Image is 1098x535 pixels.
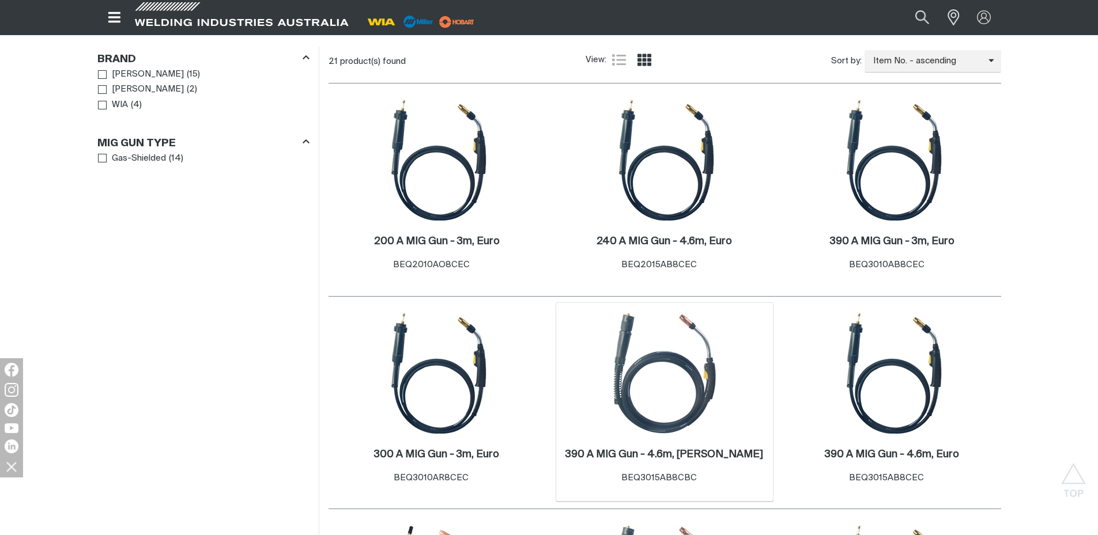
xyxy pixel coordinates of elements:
img: 390 A MIG Gun - 3m, Euro [831,98,954,222]
div: Brand [97,51,310,66]
span: ( 15 ) [187,68,200,81]
section: Product list controls [329,47,1001,76]
img: Instagram [5,383,18,397]
h3: MIG Gun Type [97,137,176,150]
a: WIA [98,97,129,113]
a: 390 A MIG Gun - 4.6m, Euro [825,448,959,461]
a: 200 A MIG Gun - 3m, Euro [374,235,500,248]
button: Search products [903,5,942,31]
input: Product name or item number... [888,5,941,31]
span: [PERSON_NAME] [112,68,184,81]
span: BEQ3010AR8CEC [394,473,469,482]
img: miller [436,13,478,31]
span: ( 4 ) [131,98,142,112]
h2: 390 A MIG Gun - 3m, Euro [830,236,954,246]
h2: 240 A MIG Gun - 4.6m, Euro [597,236,732,246]
a: 390 A MIG Gun - 3m, Euro [830,235,954,248]
h2: 200 A MIG Gun - 3m, Euro [374,236,500,246]
span: View: [586,54,606,67]
h2: 300 A MIG Gun - 3m, Euro [374,449,499,460]
h3: Brand [97,53,136,66]
span: Sort by: [831,55,862,68]
span: ( 2 ) [187,83,197,96]
ul: MIG Gun Type [98,151,309,166]
img: 390 A MIG Gun - 4.6m, Euro [831,312,954,435]
a: 240 A MIG Gun - 4.6m, Euro [597,235,732,248]
span: BEQ2015AB8CEC [621,260,697,269]
a: [PERSON_NAME] [98,82,184,97]
span: BEQ3015AB8CBC [621,473,697,482]
button: Scroll to top [1061,463,1086,489]
a: Gas-Shielded [98,151,167,166]
span: WIA [112,98,128,112]
div: 21 [329,56,586,67]
span: product(s) found [340,57,406,66]
img: hide socials [2,457,21,476]
span: Gas-Shielded [112,152,166,165]
a: [PERSON_NAME] [98,67,184,82]
a: List view [612,53,626,67]
img: YouTube [5,423,18,433]
img: TikTok [5,403,18,417]
img: Facebook [5,363,18,377]
img: 200 A MIG Gun - 3m, Euro [375,98,499,222]
a: 390 A MIG Gun - 4.6m, [PERSON_NAME] [565,448,763,461]
img: 390 A MIG Gun - 4.6m, Bernard [603,312,726,435]
span: [PERSON_NAME] [112,83,184,96]
a: 300 A MIG Gun - 3m, Euro [374,448,499,461]
img: LinkedIn [5,439,18,453]
div: MIG Gun Type [97,135,310,150]
aside: Filters [97,47,310,166]
a: miller [436,17,478,26]
h2: 390 A MIG Gun - 4.6m, [PERSON_NAME] [565,449,763,460]
img: 300 A MIG Gun - 3m, Euro [375,312,499,435]
span: BEQ3015AB8CEC [849,473,924,482]
span: Item No. - ascending [865,55,988,68]
span: BEQ2010AO8CEC [393,260,470,269]
span: BEQ3010AB8CEC [849,260,925,269]
span: ( 14 ) [169,152,183,165]
h2: 390 A MIG Gun - 4.6m, Euro [825,449,959,460]
img: 240 A MIG Gun - 4.6m, Euro [603,98,726,222]
ul: Brand [98,67,309,113]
